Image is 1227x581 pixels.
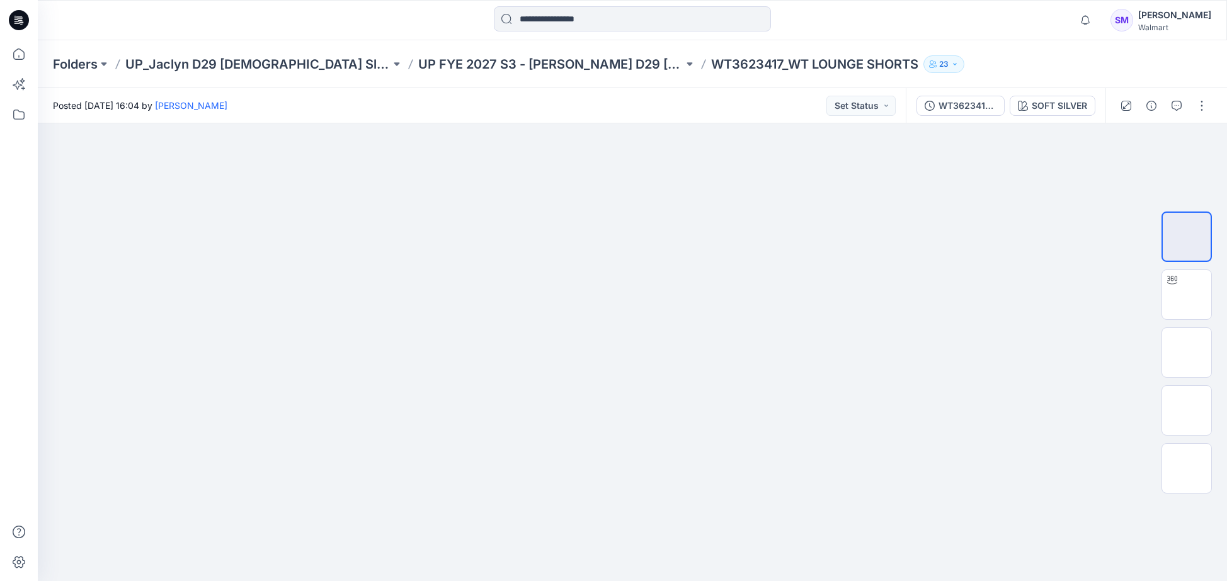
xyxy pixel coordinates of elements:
button: Details [1141,96,1161,116]
a: Folders [53,55,98,73]
button: 23 [923,55,964,73]
div: Walmart [1138,23,1211,32]
a: UP_Jaclyn D29 [DEMOGRAPHIC_DATA] Sleep [125,55,391,73]
button: WT3623417_ADM_WT LOUNGE SHORTS [916,96,1005,116]
a: [PERSON_NAME] [155,100,227,111]
p: 23 [939,57,949,71]
button: SOFT SILVER [1010,96,1095,116]
div: WT3623417_ADM_WT LOUNGE SHORTS [939,99,996,113]
div: SM [1110,9,1133,31]
div: [PERSON_NAME] [1138,8,1211,23]
span: Posted [DATE] 16:04 by [53,99,227,112]
div: SOFT SILVER [1032,99,1087,113]
a: UP FYE 2027 S3 - [PERSON_NAME] D29 [DEMOGRAPHIC_DATA] Sleepwear [418,55,683,73]
p: WT3623417_WT LOUNGE SHORTS [711,55,918,73]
